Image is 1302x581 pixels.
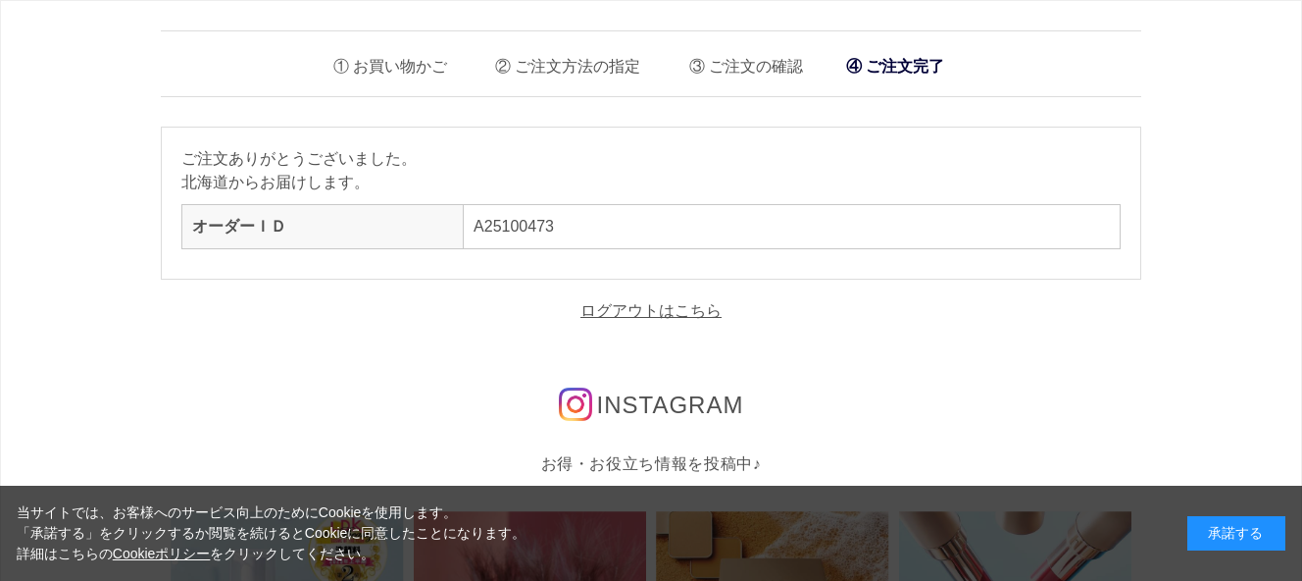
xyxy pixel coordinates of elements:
[480,41,640,81] li: ご注文方法の指定
[675,41,803,81] li: ご注文の確認
[319,41,447,81] li: お買い物かご
[597,392,744,418] span: INSTAGRAM
[474,218,554,235] a: A25100473
[541,455,762,472] span: お得・お役立ち情報を投稿中♪
[836,46,954,86] li: ご注文完了
[182,205,464,249] th: オーダーＩＤ
[1187,516,1285,551] div: 承諾する
[17,502,526,564] div: 当サイトでは、お客様へのサービス向上のためにCookieを使用します。 「承諾する」をクリックするか閲覧を続けるとCookieに同意したことになります。 詳細はこちらの をクリックしてください。
[559,388,592,421] img: インスタグラムのロゴ
[181,147,1121,194] p: ご注文ありがとうございました。 北海道からお届けします。
[580,302,722,319] a: ログアウトはこちら
[113,546,211,561] a: Cookieポリシー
